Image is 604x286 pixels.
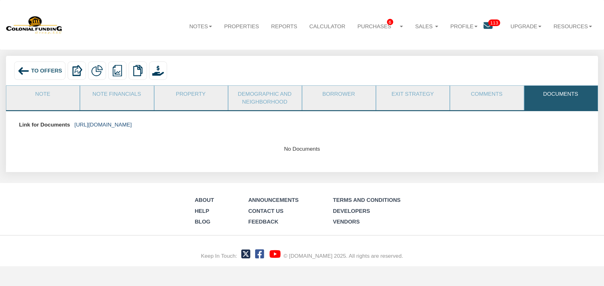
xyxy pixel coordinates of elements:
a: Borrower [302,86,375,102]
a: [URL][DOMAIN_NAME] [75,121,132,128]
a: Reports [265,17,304,35]
img: export.svg [71,65,82,76]
a: Vendors [333,219,360,225]
a: Resources [547,17,598,35]
a: Purchases6 [351,17,409,35]
a: Calculator [303,17,351,35]
span: 6 [387,19,393,25]
img: 579666 [6,15,63,34]
p: Link for Documents [19,118,70,132]
a: Upgrade [505,17,548,35]
a: Properties [218,17,265,35]
a: 113 [484,17,504,36]
a: Blog [195,219,210,225]
img: copy.png [132,65,143,76]
div: No Documents [13,145,591,153]
a: Announcements [248,197,299,203]
a: Note Financials [80,86,153,102]
a: Feedback [248,219,278,225]
img: back_arrow_left_icon.svg [18,65,30,77]
a: Profile [444,17,484,35]
div: © [DOMAIN_NAME] 2025. All rights are reserved. [283,252,403,260]
img: reports.png [112,65,123,76]
img: purchase_offer.png [152,65,164,76]
a: Terms and Conditions [333,197,400,203]
a: Documents [524,86,597,102]
a: Contact Us [248,208,283,214]
a: Notes [183,17,218,35]
img: partial.png [91,65,103,76]
a: Exit Strategy [376,86,449,102]
a: Help [195,208,209,214]
a: Comments [450,86,523,102]
a: Note [6,86,79,102]
a: Property [154,86,227,102]
a: Developers [333,208,370,214]
a: Sales [409,17,445,35]
span: To Offers [31,67,62,74]
span: 113 [488,19,500,26]
a: Demographic and Neighborhood [228,86,301,110]
a: About [195,197,214,203]
div: Keep In Touch: [201,252,237,260]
